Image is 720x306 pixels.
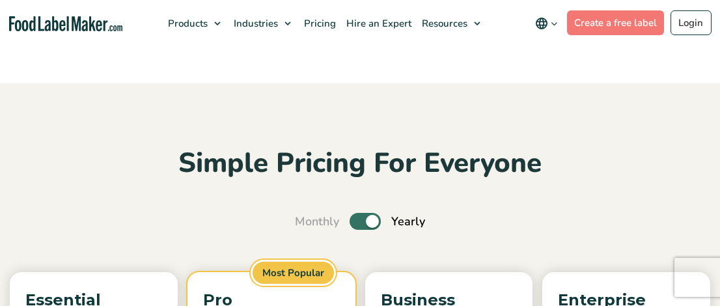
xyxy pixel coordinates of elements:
a: Login [671,10,712,35]
span: Resources [418,17,469,30]
span: Most Popular [251,260,336,286]
span: Pricing [300,17,337,30]
label: Toggle [350,213,381,230]
h2: Simple Pricing For Everyone [10,146,710,182]
span: Hire an Expert [342,17,413,30]
span: Industries [230,17,279,30]
a: Create a free label [567,10,665,35]
span: Yearly [391,213,425,230]
span: Products [164,17,209,30]
span: Monthly [295,213,339,230]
